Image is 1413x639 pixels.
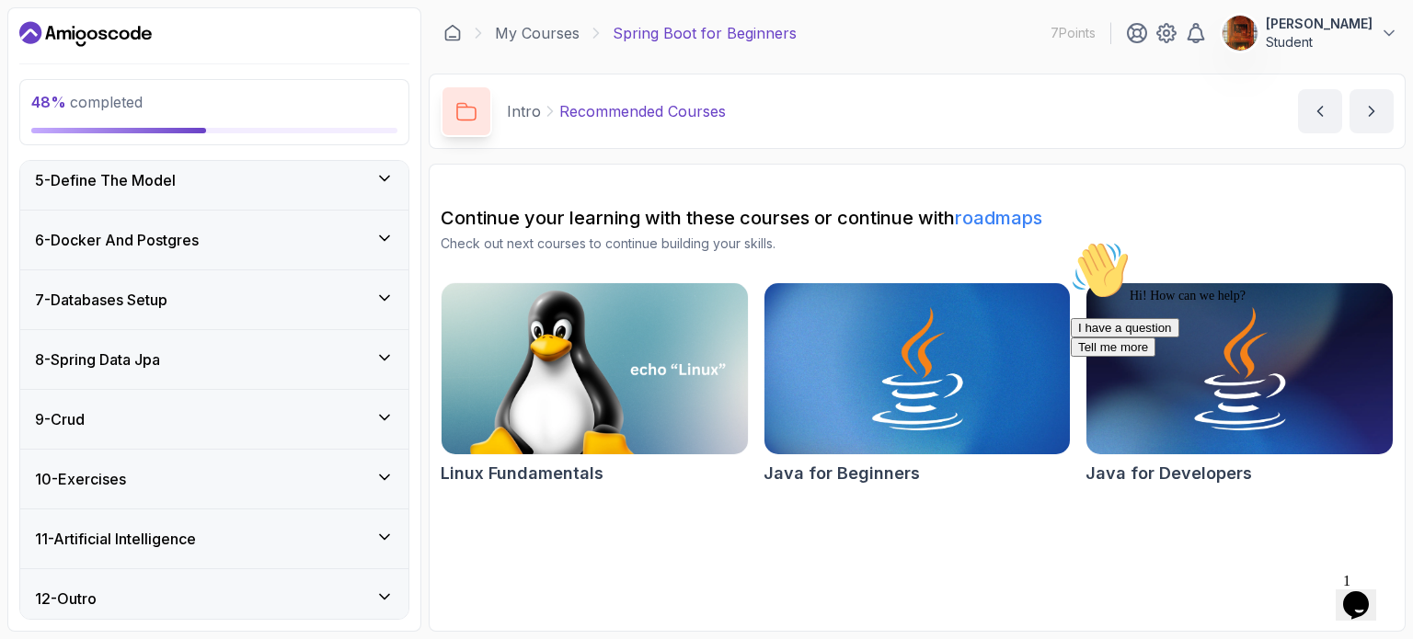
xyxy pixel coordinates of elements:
a: Dashboard [443,24,462,42]
button: 8-Spring Data Jpa [20,330,408,389]
p: Intro [507,100,541,122]
h3: 12 - Outro [35,588,97,610]
img: Java for Beginners card [764,283,1071,454]
img: :wave: [7,7,66,66]
div: 👋Hi! How can we help?I have a questionTell me more [7,7,339,123]
button: previous content [1298,89,1342,133]
h3: 10 - Exercises [35,468,126,490]
p: Check out next courses to continue building your skills. [441,234,1394,253]
a: Java for Beginners cardJava for Beginners [764,282,1072,486]
span: 48 % [31,93,66,111]
iframe: chat widget [1063,234,1395,556]
p: Student [1266,33,1373,51]
p: 7 Points [1051,24,1096,42]
h3: 5 - Define The Model [35,169,176,191]
a: My Courses [495,22,580,44]
iframe: chat widget [1336,565,1395,621]
p: Recommended Courses [559,100,726,122]
button: 11-Artificial Intelligence [20,509,408,568]
span: completed [31,93,143,111]
h3: 8 - Spring Data Jpa [35,348,160,371]
h2: Java for Beginners [764,461,920,486]
p: Spring Boot for Beginners [613,22,797,44]
img: Linux Fundamentals card [442,283,748,454]
button: 6-Docker And Postgres [20,211,408,269]
a: roadmaps [955,207,1042,229]
button: 12-Outro [20,569,408,628]
a: Linux Fundamentals cardLinux Fundamentals [441,282,749,486]
button: Tell me more [7,104,92,123]
h2: Linux Fundamentals [441,461,603,486]
h3: 11 - Artificial Intelligence [35,528,196,550]
p: [PERSON_NAME] [1266,15,1373,33]
h3: 7 - Databases Setup [35,289,167,311]
h3: 6 - Docker And Postgres [35,229,199,251]
button: 7-Databases Setup [20,270,408,329]
img: user profile image [1223,16,1258,51]
button: next content [1350,89,1394,133]
button: 10-Exercises [20,450,408,508]
button: user profile image[PERSON_NAME]Student [1222,15,1398,51]
span: Hi! How can we help? [7,55,182,69]
button: 9-Crud [20,390,408,449]
button: I have a question [7,85,116,104]
h2: Continue your learning with these courses or continue with [441,205,1394,231]
button: 5-Define The Model [20,151,408,210]
a: Dashboard [19,19,152,49]
h3: 9 - Crud [35,408,85,430]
